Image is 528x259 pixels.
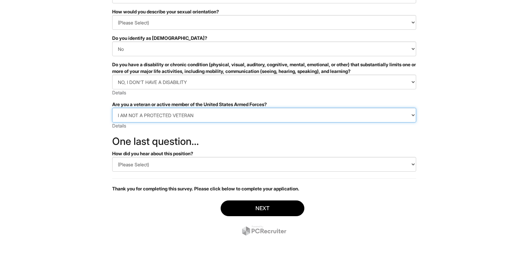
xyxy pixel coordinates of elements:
div: Do you identify as [DEMOGRAPHIC_DATA]? [112,35,416,41]
select: How did you hear about this position? [112,157,416,172]
p: Thank you for completing this survey. Please click below to complete your application. [112,185,416,192]
select: Are you a veteran or active member of the United States Armed Forces? [112,108,416,122]
div: How did you hear about this position? [112,150,416,157]
select: Do you identify as transgender? [112,41,416,56]
div: Do you have a disability or chronic condition (physical, visual, auditory, cognitive, mental, emo... [112,61,416,75]
div: How would you describe your sexual orientation? [112,8,416,15]
select: Do you have a disability or chronic condition (physical, visual, auditory, cognitive, mental, emo... [112,75,416,89]
a: Details [112,90,126,95]
div: Are you a veteran or active member of the United States Armed Forces? [112,101,416,108]
select: How would you describe your sexual orientation? [112,15,416,30]
h2: One last question… [112,136,416,147]
a: Details [112,123,126,128]
button: Next [221,200,304,216]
